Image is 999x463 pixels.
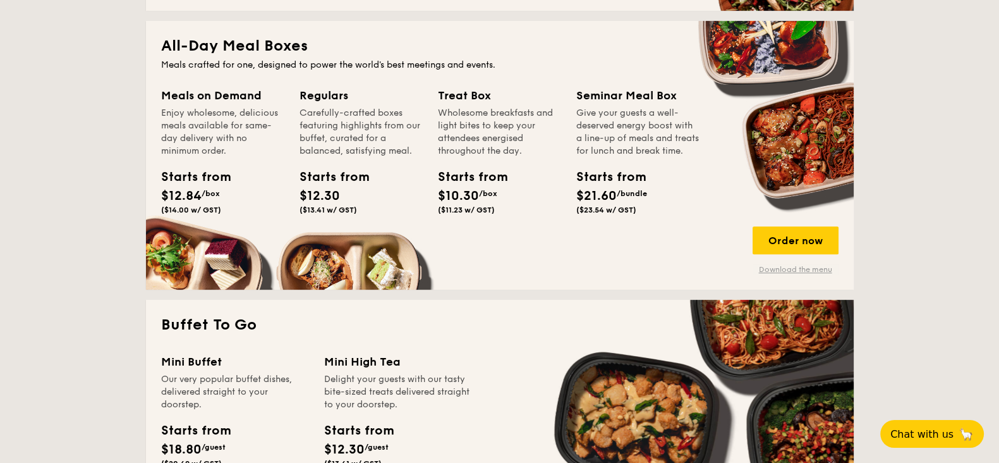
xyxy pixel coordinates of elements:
[202,443,226,452] span: /guest
[202,189,220,198] span: /box
[576,107,699,157] div: Give your guests a well-deserved energy boost with a line-up of meals and treats for lunch and br...
[576,206,636,214] span: ($23.54 w/ GST)
[161,59,839,71] div: Meals crafted for one, designed to power the world's best meetings and events.
[324,373,472,411] div: Delight your guests with our tasty bite-sized treats delivered straight to your doorstep.
[300,107,423,157] div: Carefully-crafted boxes featuring highlights from our buffet, curated for a balanced, satisfying ...
[300,87,423,104] div: Regulars
[324,353,472,371] div: Mini High Tea
[300,206,357,214] span: ($13.41 w/ GST)
[438,188,479,204] span: $10.30
[161,315,839,335] h2: Buffet To Go
[576,188,617,204] span: $21.60
[161,206,221,214] span: ($14.00 w/ GST)
[300,168,356,187] div: Starts from
[890,428,954,440] span: Chat with us
[576,87,699,104] div: Seminar Meal Box
[576,168,633,187] div: Starts from
[479,189,497,198] span: /box
[161,442,202,457] span: $18.80
[161,107,284,157] div: Enjoy wholesome, delicious meals available for same-day delivery with no minimum order.
[161,373,309,411] div: Our very popular buffet dishes, delivered straight to your doorstep.
[324,442,365,457] span: $12.30
[438,107,561,157] div: Wholesome breakfasts and light bites to keep your attendees energised throughout the day.
[365,443,389,452] span: /guest
[161,87,284,104] div: Meals on Demand
[324,421,393,440] div: Starts from
[161,188,202,204] span: $12.84
[161,168,218,187] div: Starts from
[438,206,495,214] span: ($11.23 w/ GST)
[880,420,984,448] button: Chat with us🦙
[300,188,340,204] span: $12.30
[753,264,839,275] a: Download the menu
[959,427,974,441] span: 🦙
[161,421,230,440] div: Starts from
[617,189,647,198] span: /bundle
[438,87,561,104] div: Treat Box
[753,226,839,254] div: Order now
[161,36,839,56] h2: All-Day Meal Boxes
[161,353,309,371] div: Mini Buffet
[438,168,495,187] div: Starts from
